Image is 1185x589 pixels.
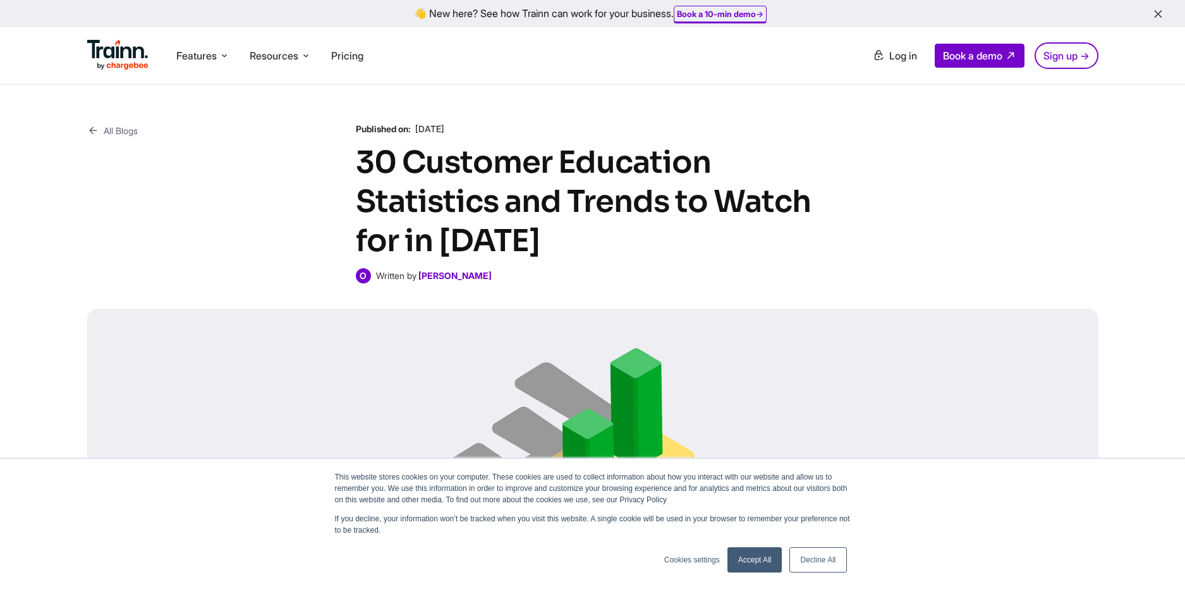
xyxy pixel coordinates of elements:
[1035,42,1098,69] a: Sign up →
[356,143,830,261] h1: 30 Customer Education Statistics and Trends to Watch for in [DATE]
[356,123,411,134] b: Published on:
[418,270,492,281] a: [PERSON_NAME]
[865,44,925,67] a: Log in
[376,270,416,281] span: Written by
[87,123,138,139] a: All Blogs
[664,554,720,566] a: Cookies settings
[935,44,1024,68] a: Book a demo
[335,513,851,536] p: If you decline, your information won’t be tracked when you visit this website. A single cookie wi...
[415,123,444,134] span: [DATE]
[176,49,217,63] span: Features
[8,8,1177,20] div: 👋 New here? See how Trainn can work for your business.
[335,471,851,505] p: This website stores cookies on your computer. These cookies are used to collect information about...
[889,49,917,62] span: Log in
[677,9,763,19] a: Book a 10-min demo→
[331,49,363,62] a: Pricing
[677,9,756,19] b: Book a 10-min demo
[356,268,371,283] span: O
[943,49,1002,62] span: Book a demo
[789,547,846,573] a: Decline All
[250,49,298,63] span: Resources
[87,40,149,70] img: Trainn Logo
[727,547,782,573] a: Accept All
